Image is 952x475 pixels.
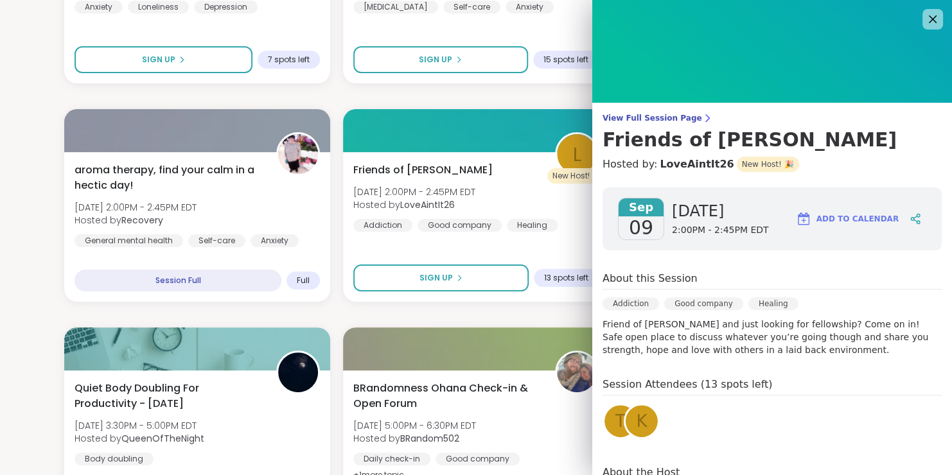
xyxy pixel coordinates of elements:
[128,1,189,13] div: Loneliness
[268,55,310,65] span: 7 spots left
[603,377,942,395] h4: Session Attendees (13 spots left)
[557,352,597,392] img: BRandom502
[353,381,541,411] span: BRandomness Ohana Check-in & Open Forum
[603,128,942,151] h3: Friends of [PERSON_NAME]
[544,273,588,283] span: 13 spots left
[121,214,163,227] b: Recovery
[419,54,452,65] span: Sign Up
[506,1,554,13] div: Anxiety
[636,409,647,434] span: K
[816,213,899,225] span: Add to Calendar
[400,432,459,445] b: BRandom502
[419,272,453,284] span: Sign Up
[603,157,942,172] h4: Hosted by:
[615,409,626,434] span: t
[278,134,318,174] img: Recovery
[573,139,581,169] span: L
[188,234,245,247] div: Self-care
[547,168,606,184] div: New Host! 🎉
[629,216,653,239] span: 09
[75,214,197,227] span: Hosted by
[603,271,698,286] h4: About this Session
[353,198,475,211] span: Hosted by
[543,55,588,65] span: 15 spots left
[75,419,204,432] span: [DATE] 3:30PM - 5:00PM EDT
[353,46,528,73] button: Sign Up
[278,352,318,392] img: QueenOfTheNight
[142,54,175,65] span: Sign Up
[75,234,183,247] div: General mental health
[353,1,438,13] div: [MEDICAL_DATA]
[353,186,475,198] span: [DATE] 2:00PM - 2:45PM EDT
[672,201,769,221] span: [DATE]
[748,297,798,310] div: Healing
[353,453,430,465] div: Daily check-in
[75,162,262,193] span: aroma therapy, find your calm in a hectic day!
[603,318,942,356] p: Friend of [PERSON_NAME] and just looking for fellowship? Come on in! Safe open place to discuss w...
[75,453,154,465] div: Body doubling
[672,224,769,237] span: 2:00PM - 2:45PM EDT
[297,275,310,286] span: Full
[664,297,743,310] div: Good company
[75,381,262,411] span: Quiet Body Doubling For Productivity - [DATE]
[353,432,476,445] span: Hosted by
[603,113,942,123] span: View Full Session Page
[418,219,502,232] div: Good company
[624,403,660,439] a: K
[737,157,799,172] span: New Host! 🎉
[660,157,734,172] a: LoveAintIt26
[603,297,659,310] div: Addiction
[443,1,500,13] div: Self-care
[353,219,412,232] div: Addiction
[75,46,252,73] button: Sign Up
[251,234,299,247] div: Anxiety
[75,270,281,291] div: Session Full
[194,1,258,13] div: Depression
[507,219,558,232] div: Healing
[75,1,123,13] div: Anxiety
[790,203,904,234] button: Add to Calendar
[75,432,204,445] span: Hosted by
[353,264,529,291] button: Sign Up
[400,198,455,211] b: LoveAintIt26
[75,201,197,214] span: [DATE] 2:00PM - 2:45PM EDT
[619,198,664,216] span: Sep
[603,403,639,439] a: t
[121,432,204,445] b: QueenOfTheNight
[353,419,476,432] span: [DATE] 5:00PM - 6:30PM EDT
[603,113,942,151] a: View Full Session PageFriends of [PERSON_NAME]
[796,211,811,227] img: ShareWell Logomark
[436,453,520,465] div: Good company
[353,162,493,178] span: Friends of [PERSON_NAME]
